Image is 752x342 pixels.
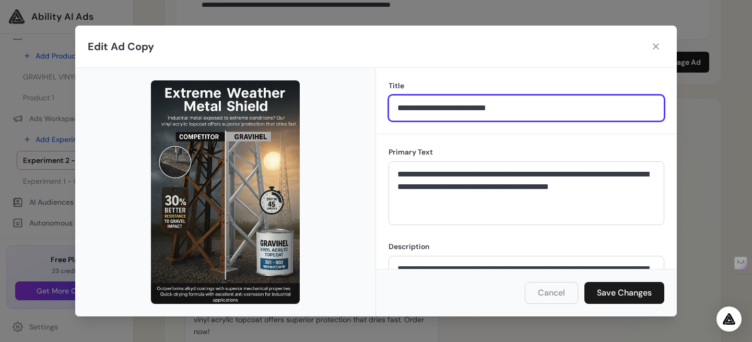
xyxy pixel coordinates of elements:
img: Ad Media [151,80,300,304]
label: Primary Text [389,147,664,157]
label: Title [389,80,664,91]
button: Cancel [525,282,578,304]
label: Description [389,241,664,252]
div: Open Intercom Messenger [716,306,742,332]
button: Save Changes [584,282,664,304]
h2: Edit Ad Copy [88,39,154,54]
